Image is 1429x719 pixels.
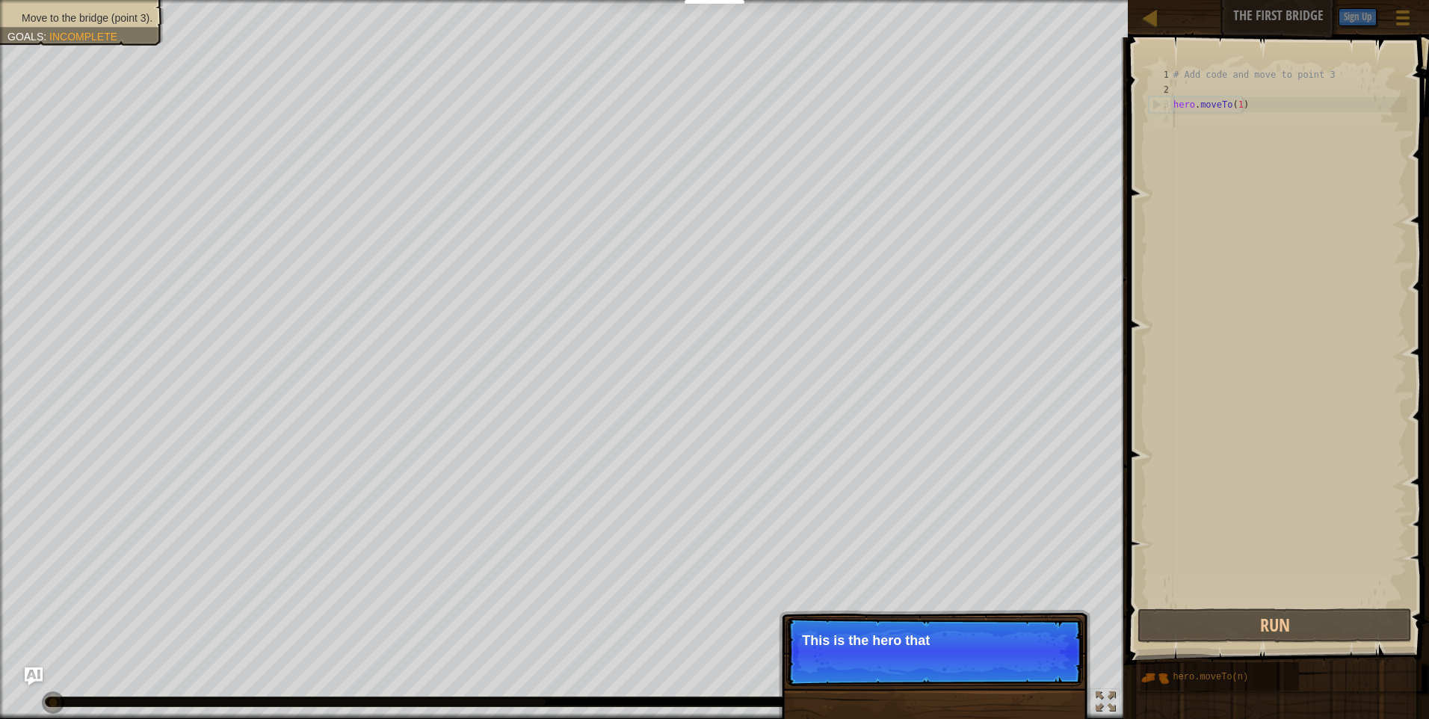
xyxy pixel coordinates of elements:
div: 4 [1149,112,1173,127]
button: Sign Up [1339,8,1377,26]
span: hero.moveTo(n) [1173,672,1248,682]
img: portrait.png [1141,664,1169,692]
span: Ask AI [1259,8,1284,22]
div: 2 [1149,82,1173,97]
span: Move to the bridge (point 3). [22,12,152,24]
p: This is the hero that [802,633,1067,648]
button: Show game menu [1384,3,1422,38]
span: Goals [7,31,43,43]
button: Run [1138,608,1412,643]
li: Move to the bridge (point 3). [7,10,152,25]
span: Incomplete [49,31,117,43]
button: Ask AI [25,667,43,685]
span: Hints [1299,8,1324,22]
span: : [43,31,49,43]
div: 3 [1149,97,1173,112]
div: 1 [1149,67,1173,82]
button: Ask AI [1251,3,1291,31]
